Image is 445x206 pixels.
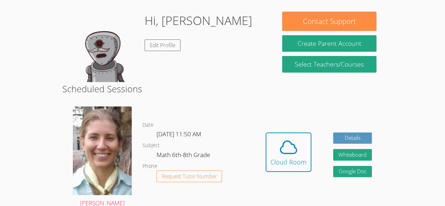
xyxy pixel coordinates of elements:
span: Request Tutor Number [162,174,217,179]
div: Cloud Room [271,157,306,167]
img: default.png [69,12,139,82]
a: Details [333,132,372,144]
a: Edit Profile [145,39,180,51]
a: Google Doc [333,166,372,177]
span: [DATE] 11:50 AM [157,130,201,138]
button: Whiteboard [333,149,372,161]
button: Request Tutor Number [157,170,222,182]
button: Cloud Room [266,132,311,172]
button: Contact Support [282,12,376,31]
dd: Math 6th-8th Grade [157,150,211,162]
button: Create Parent Account [282,35,376,52]
dt: Subject [142,141,160,150]
a: Select Teachers/Courses [282,56,376,73]
h2: Scheduled Sessions [62,82,383,95]
img: Screenshot%202024-09-06%20202226%20-%20Cropped.png [73,106,132,195]
h1: Hi, [PERSON_NAME] [145,12,252,30]
dt: Date [142,121,153,130]
dt: Phone [142,162,157,171]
